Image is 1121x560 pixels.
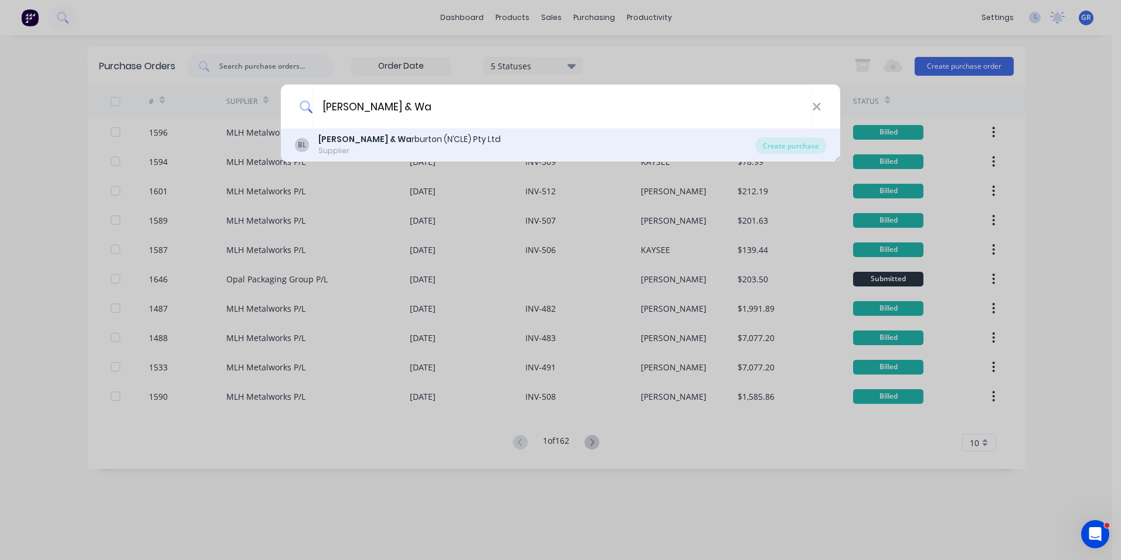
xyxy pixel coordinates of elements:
div: Supplier [318,146,501,156]
iframe: Intercom live chat [1081,520,1109,548]
input: Enter a supplier name to create a new order... [312,85,812,129]
b: [PERSON_NAME] & Wa [318,133,412,145]
div: Create purchase [756,137,826,154]
div: rburton (N’CLE) Pty Ltd [318,133,501,146]
div: BL [295,138,309,152]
